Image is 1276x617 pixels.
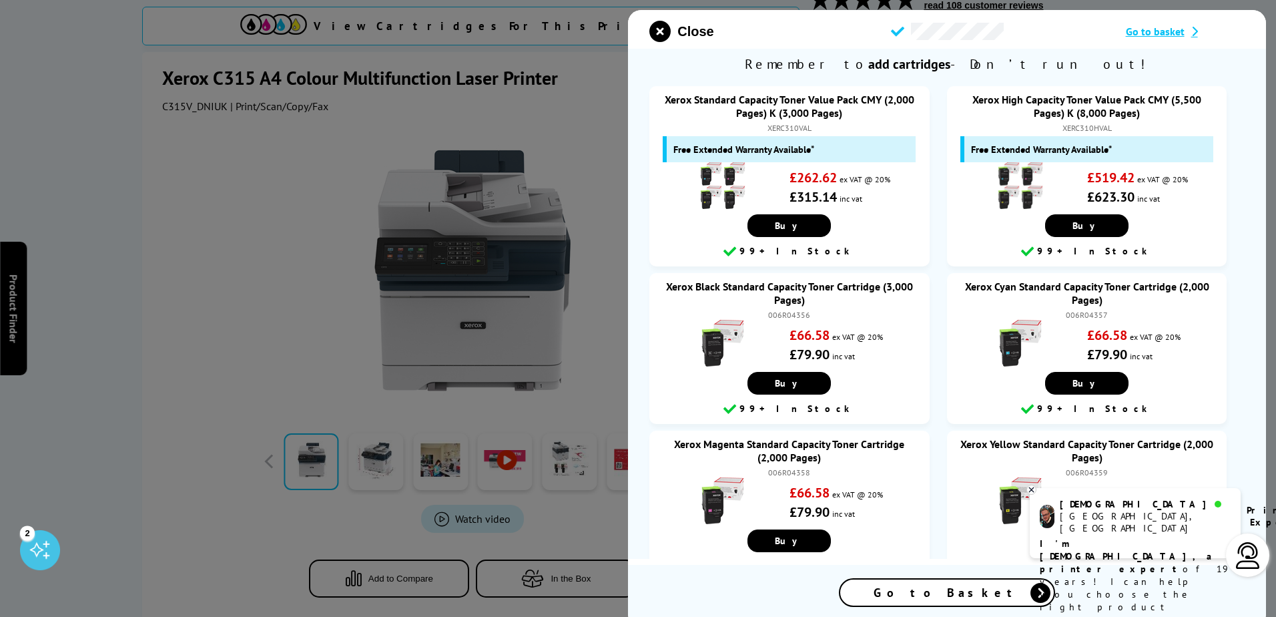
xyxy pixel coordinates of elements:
[775,377,804,389] span: Buy
[868,55,950,73] b: add cartridges
[789,188,837,206] strong: £315.14
[674,437,904,464] a: Xerox Magenta Standard Capacity Toner Cartridge (2,000 Pages)
[965,280,1209,306] a: Xerox Cyan Standard Capacity Toner Cartridge (2,000 Pages)
[1126,25,1245,38] a: Go to basket
[832,351,855,361] span: inc vat
[972,93,1201,120] a: Xerox High Capacity Toner Value Pack CMY (5,500 Pages) K (8,000 Pages)
[699,320,746,367] img: Xerox Black Standard Capacity Toner Cartridge (3,000 Pages)
[677,24,713,39] span: Close
[1072,377,1101,389] span: Buy
[663,310,916,320] div: 006R04356
[656,244,922,260] div: 99+ In Stock
[1087,169,1135,186] strong: £519.42
[699,477,746,524] img: Xerox Magenta Standard Capacity Toner Cartridge (2,000 Pages)
[649,21,713,42] button: close modal
[1040,538,1216,575] b: I'm [DEMOGRAPHIC_DATA], a printer expert
[960,437,1213,464] a: Xerox Yellow Standard Capacity Toner Cartridge (2,000 Pages)
[775,535,804,547] span: Buy
[832,489,883,499] span: ex VAT @ 20%
[656,401,922,417] div: 99+ In Stock
[789,484,830,501] strong: £66.58
[1060,510,1230,534] div: [GEOGRAPHIC_DATA], [GEOGRAPHIC_DATA]
[663,123,916,133] div: XERC310VAL
[960,123,1213,133] div: XERC310HVAL
[997,477,1044,524] img: Xerox Yellow Standard Capacity Toner Cartridge (2,000 Pages)
[1126,25,1185,38] span: Go to basket
[1137,174,1188,184] span: ex VAT @ 20%
[775,220,804,232] span: Buy
[699,162,746,209] img: Xerox Standard Capacity Toner Value Pack CMY (2,000 Pages) K (3,000 Pages)
[840,174,890,184] span: ex VAT @ 20%
[20,526,35,540] div: 2
[960,310,1213,320] div: 006R04357
[789,503,830,521] strong: £79.90
[1040,505,1054,528] img: chris-livechat.png
[789,327,830,344] strong: £66.58
[1087,484,1127,501] strong: £71.00
[1130,332,1181,342] span: ex VAT @ 20%
[954,244,1220,260] div: 99+ In Stock
[663,467,916,477] div: 006R04358
[971,143,1112,156] span: Free Extended Warranty Available*
[874,585,1020,600] span: Go to Basket
[1087,346,1127,363] strong: £79.90
[1087,188,1135,206] strong: £623.30
[954,401,1220,417] div: 99+ In Stock
[839,578,1055,607] a: Go to Basket
[997,162,1044,209] img: Xerox High Capacity Toner Value Pack CMY (5,500 Pages) K (8,000 Pages)
[1072,220,1101,232] span: Buy
[1040,538,1231,614] p: of 19 years! I can help you choose the right product
[789,169,837,186] strong: £262.62
[628,49,1266,79] span: Remember to - Don’t run out!
[832,509,855,519] span: inc vat
[1235,542,1261,569] img: user-headset-light.svg
[997,320,1044,367] img: Xerox Cyan Standard Capacity Toner Cartridge (2,000 Pages)
[1130,351,1153,361] span: inc vat
[789,346,830,363] strong: £79.90
[960,467,1213,477] div: 006R04359
[840,194,862,204] span: inc vat
[1087,327,1127,344] strong: £66.58
[832,332,883,342] span: ex VAT @ 20%
[665,93,914,120] a: Xerox Standard Capacity Toner Value Pack CMY (2,000 Pages) K (3,000 Pages)
[1060,498,1230,510] div: [DEMOGRAPHIC_DATA]
[1137,194,1160,204] span: inc vat
[666,280,913,306] a: Xerox Black Standard Capacity Toner Cartridge (3,000 Pages)
[673,143,814,156] span: Free Extended Warranty Available*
